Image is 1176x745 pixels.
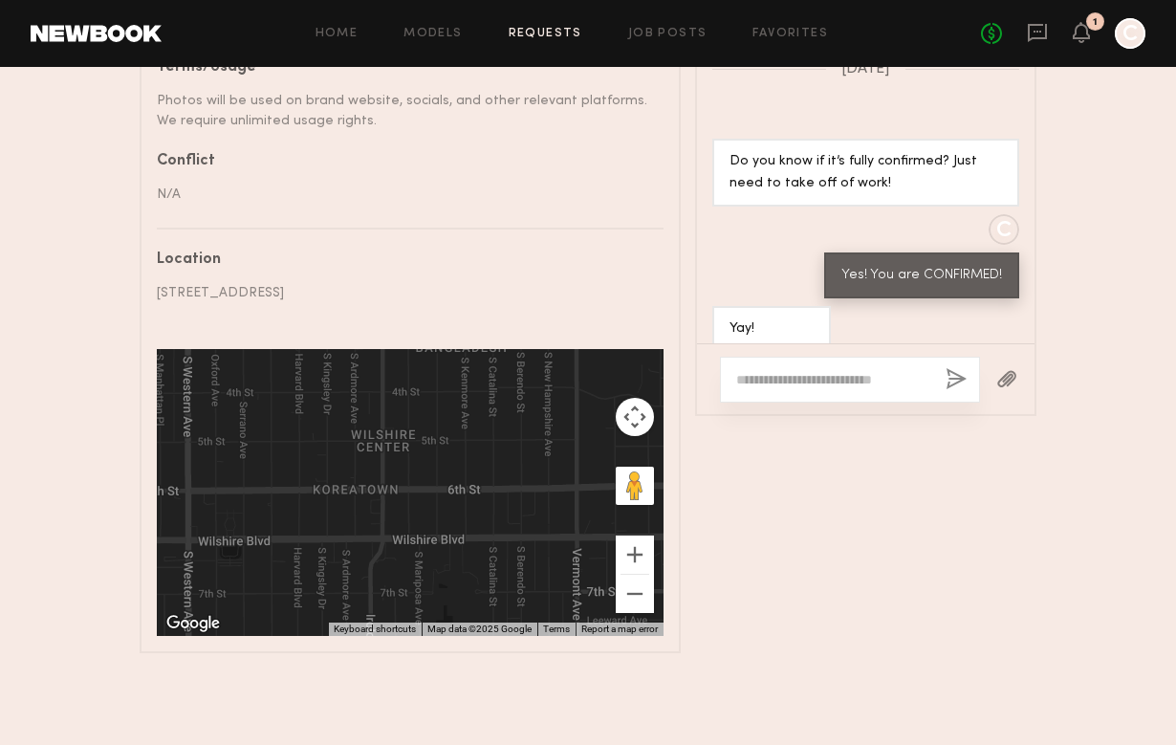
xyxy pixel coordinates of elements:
[616,398,654,436] button: Map camera controls
[752,28,828,40] a: Favorites
[316,28,359,40] a: Home
[162,611,225,636] img: Google
[841,61,890,77] span: [DATE]
[730,151,1002,195] div: Do you know if it’s fully confirmed? Just need to take off of work!
[1093,17,1098,28] div: 1
[157,60,649,76] div: Terms/Usage
[157,252,649,268] div: Location
[427,624,532,634] span: Map data ©2025 Google
[157,283,649,303] div: [STREET_ADDRESS]
[543,624,570,634] a: Terms
[628,28,708,40] a: Job Posts
[157,91,649,131] div: Photos will be used on brand website, socials, and other relevant platforms. We require unlimited...
[403,28,462,40] a: Models
[730,318,814,340] div: Yay!
[334,623,416,636] button: Keyboard shortcuts
[581,624,658,634] a: Report a map error
[616,536,654,574] button: Zoom in
[841,265,1002,287] div: Yes! You are CONFIRMED!
[509,28,582,40] a: Requests
[157,185,649,205] div: N/A
[616,467,654,505] button: Drag Pegman onto the map to open Street View
[616,575,654,613] button: Zoom out
[1115,18,1145,49] a: C
[157,154,649,169] div: Conflict
[162,611,225,636] a: Open this area in Google Maps (opens a new window)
